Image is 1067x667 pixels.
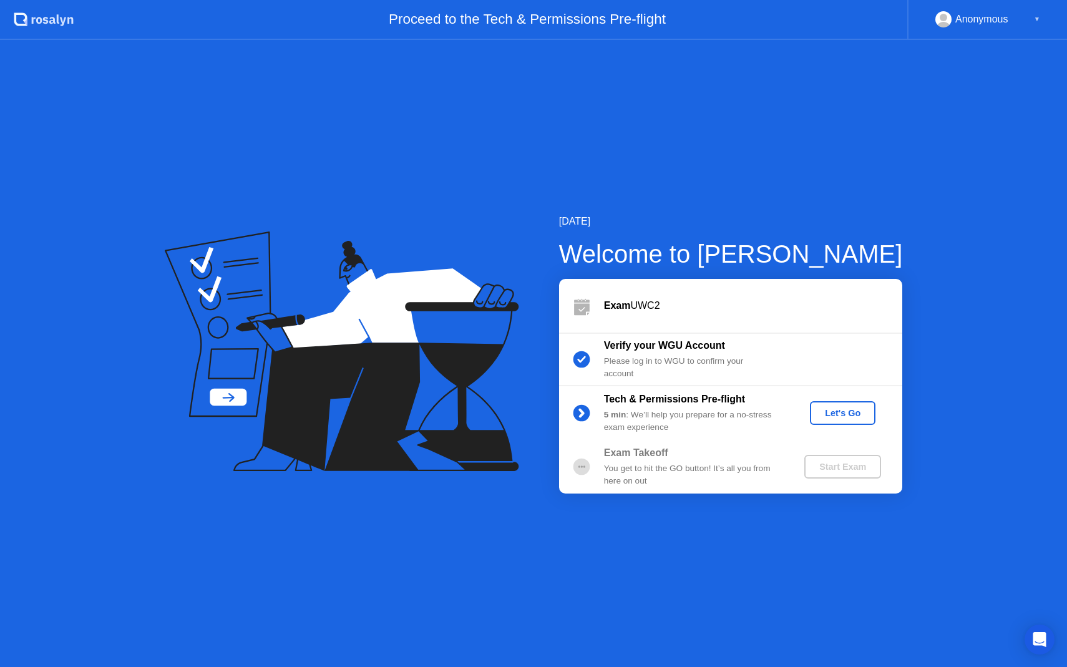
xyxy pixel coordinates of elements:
[1034,11,1040,27] div: ▼
[604,355,784,381] div: Please log in to WGU to confirm your account
[604,340,725,351] b: Verify your WGU Account
[604,462,784,488] div: You get to hit the GO button! It’s all you from here on out
[604,447,668,458] b: Exam Takeoff
[604,300,631,311] b: Exam
[815,408,870,418] div: Let's Go
[809,462,876,472] div: Start Exam
[559,235,903,273] div: Welcome to [PERSON_NAME]
[1025,625,1055,655] div: Open Intercom Messenger
[955,11,1008,27] div: Anonymous
[604,410,626,419] b: 5 min
[804,455,881,479] button: Start Exam
[604,394,745,404] b: Tech & Permissions Pre-flight
[810,401,875,425] button: Let's Go
[604,409,784,434] div: : We’ll help you prepare for a no-stress exam experience
[559,214,903,229] div: [DATE]
[604,298,902,313] div: UWC2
